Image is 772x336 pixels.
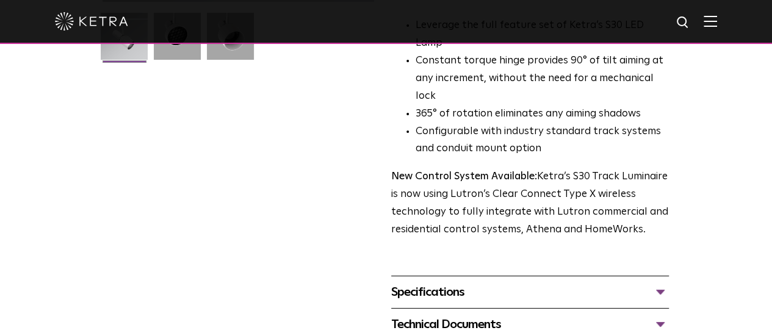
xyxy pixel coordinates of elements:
div: Technical Documents [391,315,669,334]
li: 365° of rotation eliminates any aiming shadows [416,105,669,123]
img: search icon [676,15,691,30]
img: ketra-logo-2019-white [55,12,128,30]
img: Hamburger%20Nav.svg [704,15,717,27]
div: Specifications [391,282,669,302]
strong: New Control System Available: [391,171,537,182]
p: Ketra’s S30 Track Luminaire is now using Lutron’s Clear Connect Type X wireless technology to ful... [391,168,669,239]
li: Constant torque hinge provides 90° of tilt aiming at any increment, without the need for a mechan... [416,52,669,105]
li: Configurable with industry standard track systems and conduit mount option [416,123,669,159]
